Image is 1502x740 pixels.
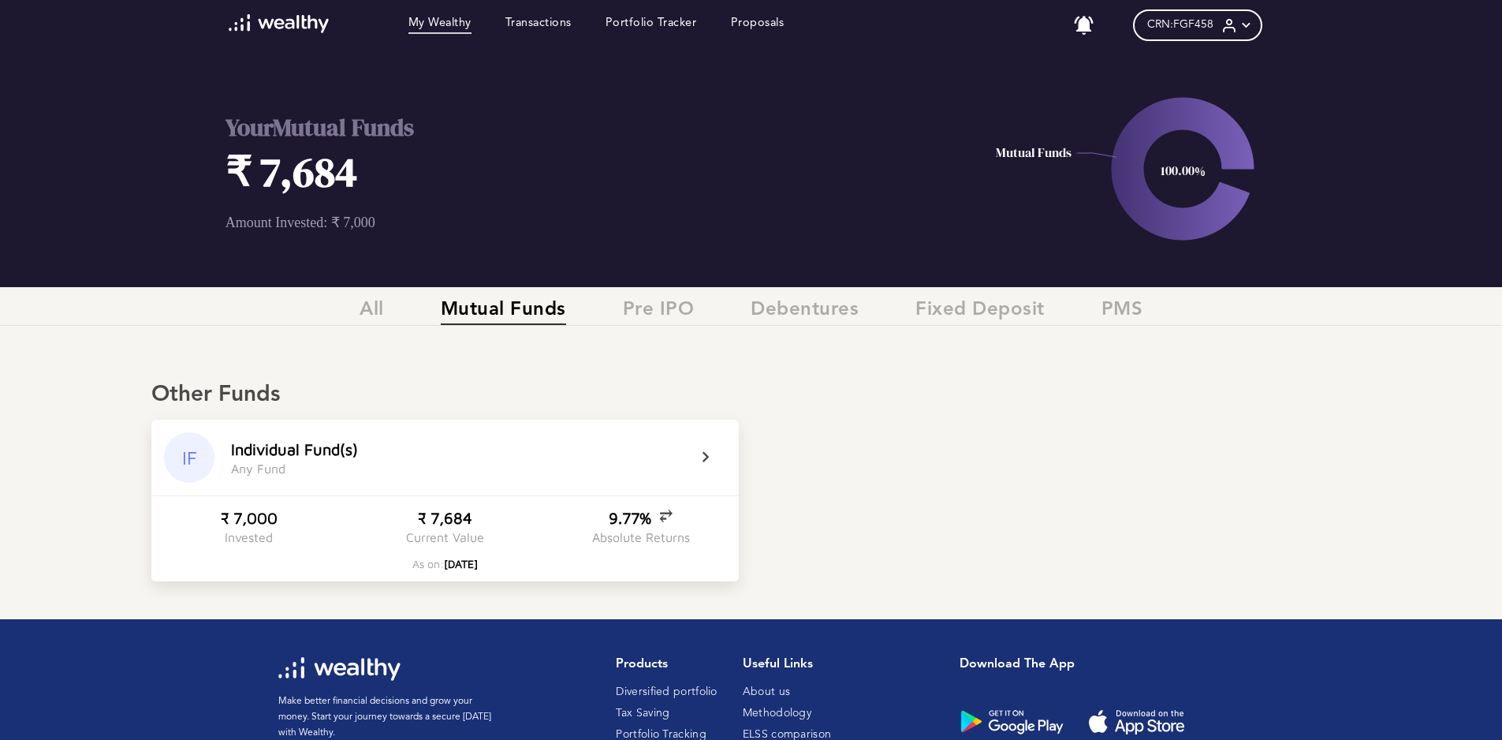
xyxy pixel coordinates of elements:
[225,111,863,144] h2: Your Mutual Funds
[231,462,285,476] div: A n y F u n d
[731,17,785,34] a: Proposals
[360,299,384,325] span: All
[1161,162,1206,179] text: 100.00%
[231,440,358,458] div: I n d i v i d u a l F u n d ( s )
[751,299,859,325] span: Debentures
[592,530,690,544] div: Absolute Returns
[915,299,1045,325] span: Fixed Deposit
[164,432,214,483] div: IF
[743,729,832,740] a: ELSS comparison
[441,299,566,325] span: Mutual Funds
[412,557,478,570] div: As on:
[221,509,278,527] div: ₹ 7,000
[1101,299,1143,325] span: PMS
[505,17,572,34] a: Transactions
[606,17,697,34] a: Portfolio Tracker
[616,729,706,740] a: Portfolio Tracking
[743,686,790,697] a: About us
[616,708,669,719] a: Tax Saving
[609,509,673,527] div: 9.77%
[616,686,717,697] a: Diversified portfolio
[225,144,863,200] h1: ₹ 7,684
[623,299,695,325] span: Pre IPO
[408,17,471,34] a: My Wealthy
[743,708,811,719] a: Methodology
[229,14,329,33] img: wl-logo-white.svg
[418,509,472,527] div: ₹ 7,684
[616,657,717,672] h1: Products
[996,144,1072,161] text: Mutual Funds
[278,657,401,681] img: wl-logo-white.svg
[225,530,273,544] div: Invested
[1147,18,1213,32] span: CRN: FGF458
[960,657,1212,672] h1: Download the app
[406,530,484,544] div: Current Value
[444,557,478,570] span: [DATE]
[225,214,863,231] p: Amount Invested: ₹ 7,000
[151,382,1351,409] div: Other Funds
[743,657,832,672] h1: Useful Links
